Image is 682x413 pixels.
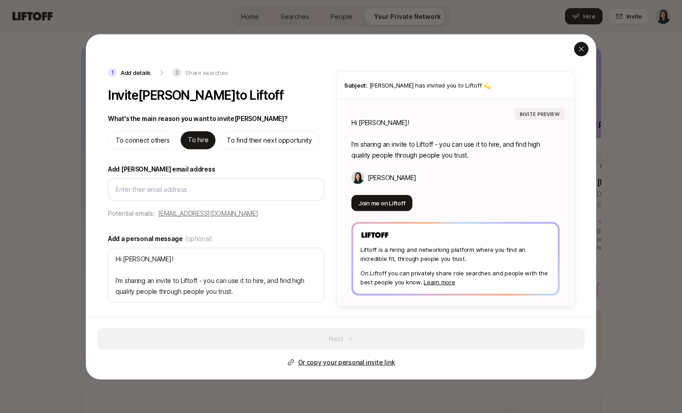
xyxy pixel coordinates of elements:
button: Join me on Liftoff [351,195,412,211]
button: [EMAIL_ADDRESS][DOMAIN_NAME] [158,208,258,218]
img: Eleanor [351,171,364,184]
a: Learn more [424,278,455,285]
p: Share searches [185,68,228,77]
input: Enter their email address [116,184,317,195]
p: Potential emails: [108,208,154,218]
span: Subject: [344,81,368,88]
textarea: Hi [PERSON_NAME]! I’m sharing an invite to Liftoff - you can use it to hire, and find high qualit... [108,247,324,302]
p: Add details [121,68,151,77]
p: What's the main reason you want to invite [PERSON_NAME] ? [108,113,288,124]
p: To connect others [116,135,169,145]
p: To hire [188,134,208,145]
p: On Liftoff you can privately share role searches and people with the best people you know. [360,268,551,286]
p: 2 [173,68,182,77]
p: [PERSON_NAME] [368,172,416,183]
span: (optional) [185,233,213,244]
p: 1 [108,68,117,77]
p: [PERSON_NAME] has invited you to Liftoff 💫 [344,80,567,89]
p: Or copy your personal invite link [298,357,395,368]
p: To find their next opportunity [227,135,312,145]
button: Or copy your personal invite link [287,357,395,368]
p: Liftoff is a hiring and networking platform where you find an incredible fit, through people you ... [360,245,551,263]
p: INVITE PREVIEW [520,110,560,118]
p: Invite [PERSON_NAME] to Liftoff [108,88,283,102]
label: Add a personal message [108,233,324,244]
label: Add [PERSON_NAME] email address [108,163,324,174]
p: Hi [PERSON_NAME]! I’m sharing an invite to Liftoff - you can use it to hire, and find high qualit... [351,117,560,160]
img: Liftoff Logo [360,231,389,239]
